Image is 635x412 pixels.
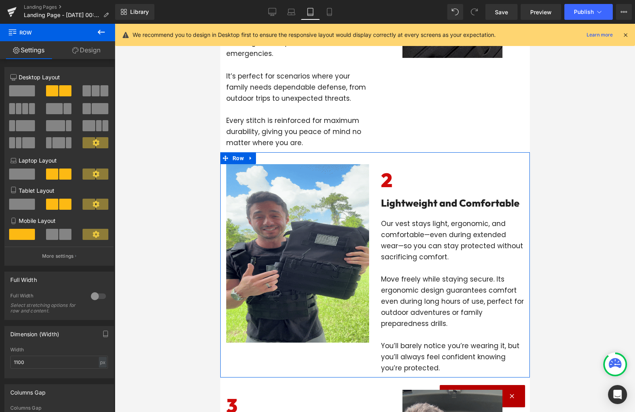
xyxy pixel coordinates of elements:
[10,156,108,165] p: Laptop Layout
[10,347,108,353] div: Width
[521,4,561,20] a: Preview
[10,356,108,369] input: auto
[282,4,301,20] a: Laptop
[6,47,149,80] p: It’s perfect for scenarios where your family needs dependable defense, from outdoor trips to unex...
[161,316,304,350] p: You’ll barely notice you’re wearing it, but you’ll always feel confident knowing you’re protected.
[42,253,74,260] p: More settings
[10,293,83,301] div: Full Width
[161,172,304,186] h2: Lightweight and Comfortable
[10,326,59,337] div: Dimension (Width)
[608,385,627,404] div: Open Intercom Messenger
[10,217,108,225] p: Mobile Layout
[161,140,304,172] h6: 2
[574,9,594,15] span: Publish
[10,405,108,411] div: Columns Gap
[263,4,282,20] a: Desktop
[161,239,304,305] p: Move freely while staying secure. Its ergonomic design guarantees comfort even during long hours ...
[5,247,114,265] button: More settings
[133,31,496,39] p: We recommend you to design in Desktop first to ensure the responsive layout would display correct...
[6,91,149,125] p: Every stitch is reinforced for maximum durability, giving you peace of mind no matter where you are.
[10,385,46,396] div: Columns Gap
[6,366,149,398] h6: 3
[99,357,107,368] div: px
[10,272,37,283] div: Full Width
[58,41,115,59] a: Design
[10,73,108,81] p: Desktop Layout
[447,4,463,20] button: Undo
[10,128,25,140] span: Row
[8,24,87,41] span: Row
[24,4,115,10] a: Landing Pages
[24,12,100,18] span: Landing Page - [DATE] 00:50:28
[115,4,154,20] a: New Library
[530,8,552,16] span: Preview
[301,4,320,20] a: Tablet
[616,4,632,20] button: More
[583,30,616,40] a: Learn more
[161,194,304,239] p: Our vest stays light, ergonomic, and comfortable—even during extended wear—so you can stay protec...
[130,8,149,15] span: Library
[25,128,36,140] a: Expand / Collapse
[10,186,108,195] p: Tablet Layout
[495,8,508,16] span: Save
[320,4,339,20] a: Mobile
[466,4,482,20] button: Redo
[564,4,613,20] button: Publish
[10,303,82,314] div: Select stretching options for row and content.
